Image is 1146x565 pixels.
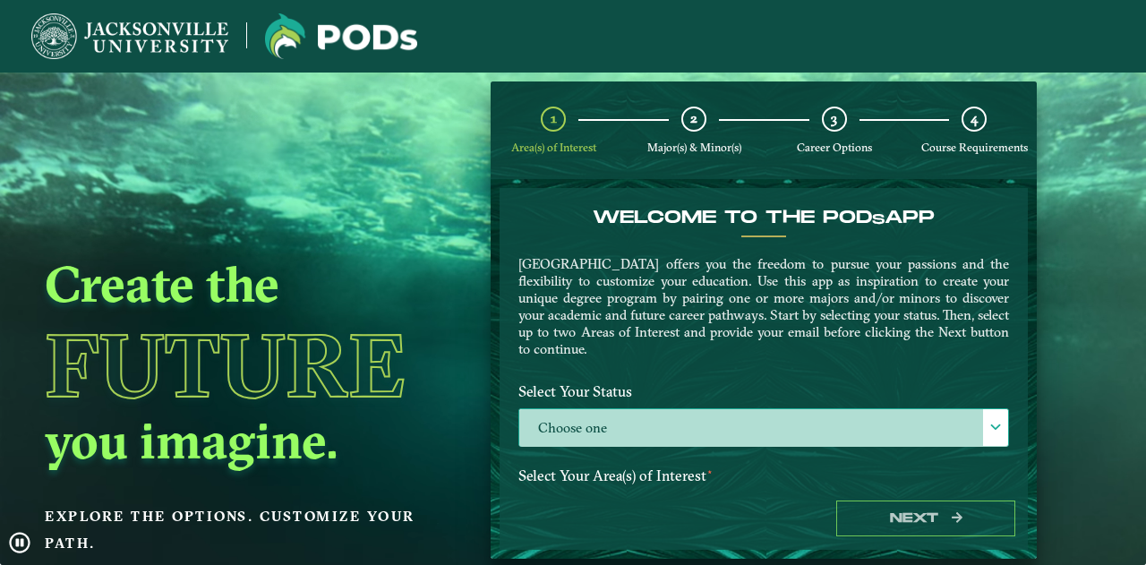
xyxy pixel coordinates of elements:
[511,141,596,154] span: Area(s) of Interest
[706,465,714,478] sup: ⋆
[551,110,557,127] span: 1
[836,501,1015,537] button: Next
[45,409,448,472] h2: you imagine.
[872,211,885,228] sub: s
[690,110,697,127] span: 2
[265,13,417,59] img: Jacksonville University logo
[519,409,1008,448] label: Choose one
[31,13,228,59] img: Jacksonville University logo
[518,207,1009,228] h4: Welcome to the POD app
[921,141,1028,154] span: Course Requirements
[518,255,1009,357] p: [GEOGRAPHIC_DATA] offers you the freedom to pursue your passions and the flexibility to customize...
[45,321,448,409] h1: Future
[831,110,837,127] span: 3
[647,141,741,154] span: Major(s) & Minor(s)
[797,141,872,154] span: Career Options
[45,503,448,557] p: Explore the options. Customize your path.
[505,375,1022,408] label: Select Your Status
[971,110,978,127] span: 4
[505,459,1022,492] label: Select Your Area(s) of Interest
[45,253,448,315] h2: Create the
